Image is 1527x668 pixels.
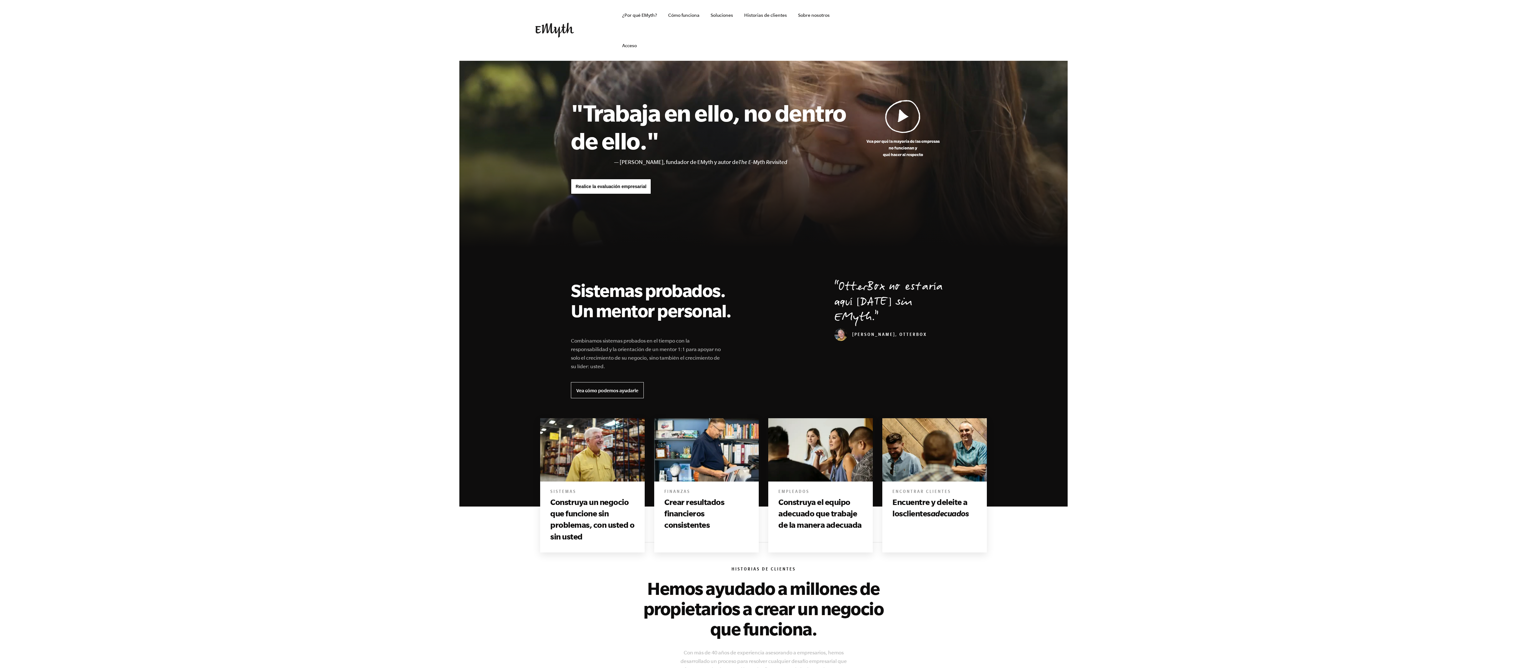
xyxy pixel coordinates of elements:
font: clientes [903,509,931,518]
font: Historias de clientes [732,567,796,572]
iframe: Chat Widget [1495,638,1527,668]
font: ¿Por qué EMyth? [622,13,657,18]
font: Vea cómo podemos ayudarle [576,388,638,393]
font: Acceso [622,43,637,48]
font: qué hacer al respecto [883,152,923,157]
img: Los libros incluyen más allá del mito e, e-mito, el mito e [768,418,873,482]
font: Finanzas [664,490,690,495]
font: Crear resultados financieros consistentes [664,497,724,530]
font: Realice la evaluación empresarial [576,184,646,189]
font: adecuados [931,509,969,518]
img: Más allá del mito e, e-mito, el mito e [654,418,759,482]
img: Más allá del mito electrónico, el mito electrónico, el mito electrónico revisitado [540,418,645,482]
font: Sobre nosotros [798,13,830,18]
a: Acceso [617,30,642,61]
a: Vea por qué la mayoría de las empresasno funcionan yqué hacer al respecto [850,100,956,158]
font: Un mentor personal. [571,301,731,320]
font: Encontrar clientes [892,490,951,495]
font: Hemos ayudado a millones de propietarios a crear un negocio que funciona. [643,578,884,639]
font: The E-Myth Revisited [738,159,787,165]
font: Combinamos sistemas probados en el tiempo con la responsabilidad y la orientación de un mentor 1:... [571,338,721,369]
font: Construya el equipo adecuado que trabaje de la manera adecuada [778,497,862,530]
font: Sistemas probados. [571,280,725,300]
font: [PERSON_NAME], OtterBox [852,333,927,338]
font: OtterBox no estaría aquí [DATE] sin EMyth. [834,279,943,326]
font: Sistemas [550,490,576,495]
font: Cómo funciona [668,13,700,18]
font: [PERSON_NAME], fundador de EMyth y autor de [620,159,738,165]
font: Vea por qué la mayoría de las empresas [866,139,940,143]
font: Soluciones [711,13,733,18]
font: Historias de clientes [744,13,787,18]
font: Empleados [778,490,809,495]
font: "Trabaja en ello, no dentro de ello." [571,99,846,154]
a: Realice la evaluación empresarial [571,179,651,194]
font: Construya un negocio que funcione sin problemas, con usted o sin usted [550,497,634,541]
img: Reproducir vídeo [885,100,921,133]
iframe: CTA incrustado [855,23,922,38]
font: no funcionan y [889,146,917,150]
img: EMyth [535,23,574,38]
font: Encuentre y deleite a los [892,497,968,518]
img: Curt Richardson, OtterBox [834,328,847,341]
iframe: CTA incrustado [925,23,992,38]
img: Los libros incluyen más allá del mito e, e-mito, el mito e [882,418,987,482]
a: Vea cómo podemos ayudarle [571,382,644,398]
